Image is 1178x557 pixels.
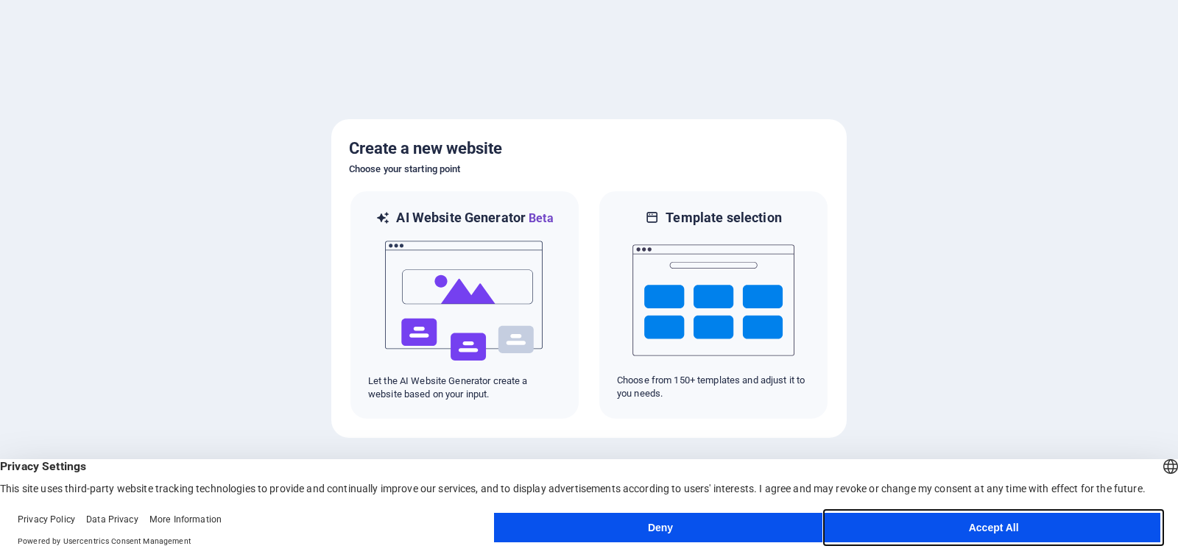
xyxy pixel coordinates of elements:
[598,190,829,420] div: Template selectionChoose from 150+ templates and adjust it to you needs.
[384,227,546,375] img: ai
[349,160,829,178] h6: Choose your starting point
[349,137,829,160] h5: Create a new website
[368,375,561,401] p: Let the AI Website Generator create a website based on your input.
[617,374,810,400] p: Choose from 150+ templates and adjust it to you needs.
[396,209,553,227] h6: AI Website Generator
[666,209,781,227] h6: Template selection
[349,190,580,420] div: AI Website GeneratorBetaaiLet the AI Website Generator create a website based on your input.
[526,211,554,225] span: Beta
